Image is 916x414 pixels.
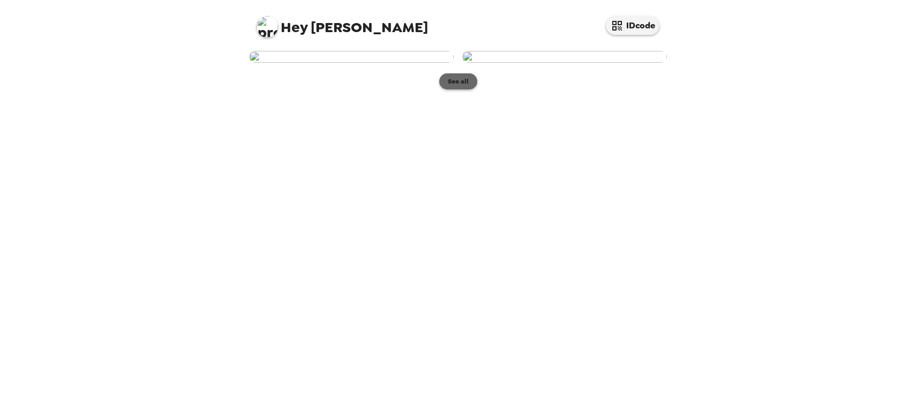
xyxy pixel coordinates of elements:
[257,16,278,37] img: profile pic
[249,51,454,63] img: user-277953
[606,16,659,35] button: IDcode
[281,18,307,37] span: Hey
[257,11,428,35] span: [PERSON_NAME]
[439,73,477,89] button: See all
[462,51,667,63] img: user-277772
